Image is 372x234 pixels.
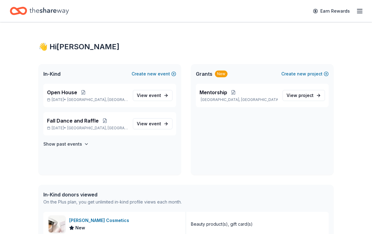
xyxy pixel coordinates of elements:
div: New [215,71,228,77]
a: View event [133,90,172,101]
span: View [137,92,161,99]
button: Show past events [43,140,89,148]
div: In-Kind donors viewed [43,191,182,198]
img: Image for Laura Mercier Cosmetics [49,216,65,232]
span: [GEOGRAPHIC_DATA], [GEOGRAPHIC_DATA] [67,126,128,131]
p: [GEOGRAPHIC_DATA], [GEOGRAPHIC_DATA] [200,97,278,102]
p: [DATE] • [47,97,128,102]
span: Mentorship [200,89,227,96]
div: On the Plus plan, you get unlimited in-kind profile views each month. [43,198,182,206]
span: event [149,121,161,126]
span: View [287,92,314,99]
a: View event [133,118,172,129]
a: View project [283,90,325,101]
button: Createnewevent [132,70,176,78]
button: Createnewproject [281,70,329,78]
span: project [299,93,314,98]
span: [GEOGRAPHIC_DATA], [GEOGRAPHIC_DATA] [67,97,128,102]
span: Open House [47,89,77,96]
span: Fall Dance and Raffle [47,117,99,124]
span: event [149,93,161,98]
a: Earn Rewards [309,6,354,17]
span: View [137,120,161,127]
div: 👋 Hi [PERSON_NAME] [38,42,334,52]
span: In-Kind [43,70,61,78]
span: new [297,70,306,78]
span: New [75,224,85,232]
a: Home [10,4,69,18]
span: Grants [196,70,212,78]
p: [DATE] • [47,126,128,131]
div: Beauty product(s), gift card(s) [191,220,253,228]
h4: Show past events [43,140,82,148]
span: new [147,70,156,78]
div: [PERSON_NAME] Cosmetics [69,217,132,224]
